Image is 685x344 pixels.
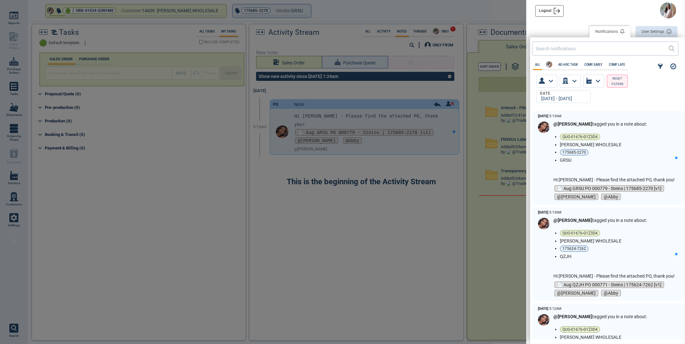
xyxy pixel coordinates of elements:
[553,218,592,223] strong: @[PERSON_NAME]
[553,272,675,281] p: Hi [PERSON_NAME] - Please find the attached PO, thank you!
[538,307,561,311] label: 5:12AM
[601,290,621,296] span: @Abby
[562,328,598,331] span: QUO-01676-G1Z3D4
[553,176,675,184] p: Hi [PERSON_NAME] - Please find the attached PO, thank you!
[553,121,647,127] span: tagged you in a note about:
[538,121,550,133] img: Avatar
[560,254,672,259] li: QZJH
[538,218,550,229] img: Avatar
[660,2,676,18] img: Avatar
[539,91,551,96] legend: Date
[535,5,564,17] button: Logout
[562,247,586,251] span: 175624-7262
[610,76,625,87] span: RESET FILTERS
[582,63,604,66] label: COMP. EARLY
[556,63,580,66] label: AD-HOC TASK
[538,307,548,311] strong: [DATE]
[554,185,664,192] span: 📄 Aug GRSU PO 000779 - Steins | 175685-2270 [v1]
[636,26,678,37] button: User Settings
[560,158,672,163] li: GRSU
[538,314,550,326] img: Avatar
[539,96,585,102] div: [DATE] - [DATE]
[538,114,548,118] strong: [DATE]
[533,63,542,66] label: All
[538,210,548,215] strong: [DATE]
[536,44,669,53] input: Search notifications
[554,194,598,200] span: @[PERSON_NAME]
[538,211,561,215] label: 5:13AM
[560,238,672,244] li: [PERSON_NAME] WHOLESALE
[530,111,683,339] div: grid
[562,135,598,139] span: QUO-01676-G1Z3D4
[554,282,664,288] span: 📄 Aug QZJH PO 000771 - Steins | 175624-7262 [v1]
[590,26,630,37] button: Notifications
[562,231,598,235] span: QUO-01676-G1Z3D4
[554,290,598,296] span: @[PERSON_NAME]
[553,314,592,319] strong: @[PERSON_NAME]
[607,75,628,88] button: RESET FILTERS
[590,26,678,39] div: outlined primary button group
[560,335,672,340] li: [PERSON_NAME] WHOLESALE
[546,61,552,68] img: Avatar
[560,142,672,147] li: [PERSON_NAME] WHOLESALE
[553,121,592,127] strong: @[PERSON_NAME]
[553,314,647,319] span: tagged you in a note about:
[538,114,561,119] label: 5:13AM
[601,194,621,200] span: @Abby
[607,63,627,66] label: COMP. LATE
[562,150,586,154] span: 175685-2270
[553,218,647,223] span: tagged you in a note about:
